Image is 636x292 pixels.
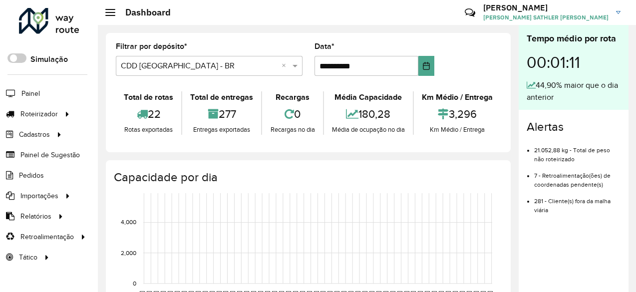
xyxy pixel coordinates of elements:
span: Importações [20,191,58,201]
label: Data [315,40,334,52]
div: Média de ocupação no dia [326,125,410,135]
text: 0 [133,280,136,287]
div: Km Médio / Entrega [416,91,498,103]
span: Roteirizador [20,109,58,119]
div: Recargas no dia [265,125,320,135]
div: Km Médio / Entrega [416,125,498,135]
span: [PERSON_NAME] SATHLER [PERSON_NAME] [483,13,609,22]
h2: Dashboard [115,7,171,18]
label: Filtrar por depósito [116,40,187,52]
text: 4,000 [121,219,136,226]
div: 0 [265,103,320,125]
span: Cadastros [19,129,50,140]
div: Entregas exportadas [185,125,259,135]
div: Recargas [265,91,320,103]
span: Tático [19,252,37,263]
div: Rotas exportadas [118,125,179,135]
h4: Alertas [527,120,621,134]
div: 277 [185,103,259,125]
button: Choose Date [418,56,434,76]
text: 2,000 [121,250,136,256]
div: 180,28 [326,103,410,125]
div: 3,296 [416,103,498,125]
span: Pedidos [19,170,44,181]
label: Simulação [30,53,68,65]
li: 281 - Cliente(s) fora da malha viária [534,189,621,215]
div: 00:01:11 [527,45,621,79]
span: Painel [21,88,40,99]
a: Contato Rápido [459,2,481,23]
div: 44,90% maior que o dia anterior [527,79,621,103]
div: Total de entregas [185,91,259,103]
div: Média Capacidade [326,91,410,103]
h4: Capacidade por dia [114,170,501,185]
span: Retroalimentação [20,232,74,242]
li: 7 - Retroalimentação(ões) de coordenadas pendente(s) [534,164,621,189]
h3: [PERSON_NAME] [483,3,609,12]
div: Total de rotas [118,91,179,103]
li: 21.052,88 kg - Total de peso não roteirizado [534,138,621,164]
span: Painel de Sugestão [20,150,80,160]
span: Relatórios [20,211,51,222]
div: Tempo médio por rota [527,32,621,45]
span: Clear all [282,60,290,72]
div: 22 [118,103,179,125]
